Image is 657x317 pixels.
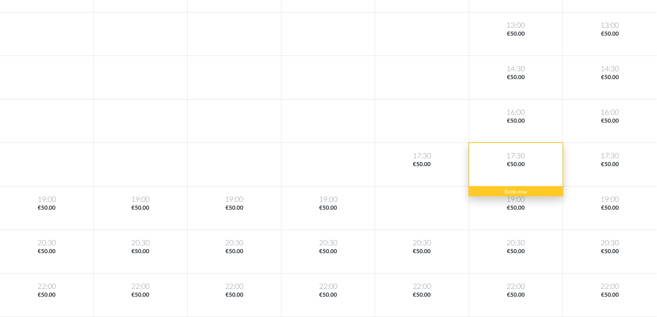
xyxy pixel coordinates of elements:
[95,195,185,204] span: 19:00
[2,195,92,204] span: 19:00
[377,161,467,169] span: €50.00
[471,117,561,125] span: €50.00
[2,291,92,299] span: €50.00
[283,204,373,212] span: €50.00
[565,64,655,74] span: 14:30
[189,204,279,212] span: €50.00
[471,195,561,204] span: 19:00
[565,238,655,248] span: 20:30
[565,151,655,161] span: 17:30
[95,291,185,299] span: €50.00
[565,195,655,204] span: 19:00
[189,282,279,291] span: 22:00
[565,108,655,117] span: 16:00
[565,161,655,169] span: €50.00
[2,282,92,291] span: 22:00
[565,282,655,291] span: 22:00
[471,204,561,212] span: €50.00
[95,248,185,256] span: €50.00
[471,108,561,117] span: 16:00
[377,291,467,299] span: €50.00
[565,117,655,125] span: €50.00
[377,248,467,256] span: €50.00
[471,21,561,30] span: 13:00
[377,151,467,161] span: 17:30
[189,291,279,299] span: €50.00
[471,282,561,291] span: 22:00
[565,291,655,299] span: €50.00
[2,248,92,256] span: €50.00
[471,291,561,299] span: €50.00
[565,204,655,212] span: €50.00
[471,238,561,248] span: 20:30
[565,21,655,30] span: 13:00
[2,204,92,212] span: €50.00
[283,238,373,248] span: 20:30
[283,195,373,204] span: 19:00
[471,30,561,38] span: €50.00
[471,64,561,74] span: 14:30
[565,74,655,82] span: €50.00
[283,291,373,299] span: €50.00
[471,248,561,256] span: €50.00
[565,30,655,38] span: €50.00
[95,204,185,212] span: €50.00
[377,238,467,248] span: 20:30
[2,238,92,248] span: 20:30
[189,238,279,248] span: 20:30
[189,195,279,204] span: 19:00
[283,248,373,256] span: €50.00
[283,282,373,291] span: 22:00
[189,248,279,256] span: €50.00
[95,238,185,248] span: 20:30
[565,248,655,256] span: €50.00
[471,74,561,82] span: €50.00
[95,282,185,291] span: 22:00
[377,282,467,291] span: 22:00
